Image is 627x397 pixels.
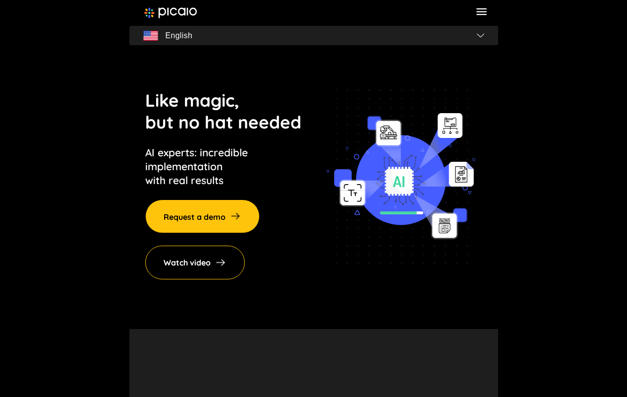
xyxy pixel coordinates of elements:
img: arrow-right [229,210,241,222]
p: AI experts: incredible implementation with real results [145,145,319,187]
img: image [144,7,197,18]
a: Request a demo [145,199,260,233]
button: flagEnglishflag [129,26,498,46]
img: flag [143,31,158,41]
img: tec-tablet-img [327,89,475,264]
p: Like magic, but no hat needed [145,89,319,133]
button: Watch video [145,246,245,279]
span: English [166,29,193,43]
img: flag [477,33,484,37]
img: arrow-right [215,257,227,268]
